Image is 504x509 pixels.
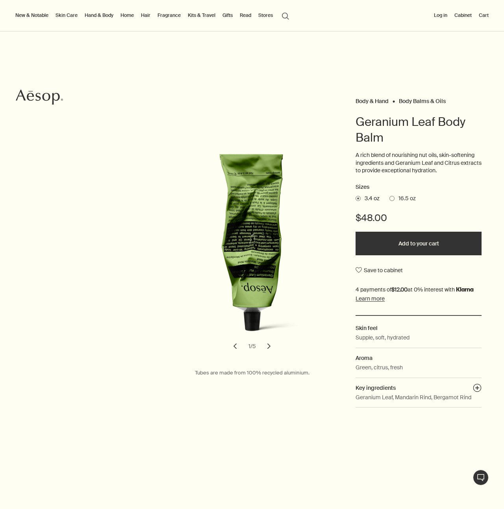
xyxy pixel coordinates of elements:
button: Live Assistance [473,470,489,485]
span: 3.4 oz [361,195,380,203]
a: Gifts [221,11,234,20]
button: previous slide [226,337,244,355]
button: Cart [477,11,490,20]
h2: Aroma [356,354,482,362]
button: New & Notable [14,11,50,20]
button: Open search [278,8,293,23]
button: Save to cabinet [356,263,403,277]
button: Add to your cart - $48.00 [356,232,482,255]
button: next slide [260,337,278,355]
a: Body Balms & Oils [399,98,446,101]
a: Hand & Body [83,11,115,20]
p: Green, citrus, fresh [356,363,403,372]
svg: Aesop [16,89,63,105]
img: Geranium Leaf Body Balm 100 mL in green aluminium tube [168,154,334,345]
div: Geranium Leaf Body Balm [168,154,336,355]
a: Fragrance [156,11,182,20]
a: Kits & Travel [186,11,217,20]
h2: Sizes [356,183,482,192]
a: Hair [139,11,152,20]
a: Cabinet [453,11,473,20]
img: Geranium Lead Body Balm Texture [175,166,341,332]
button: Stores [257,11,274,20]
span: Tubes are made from 100% recycled aluminium. [195,369,309,376]
a: Body & Hand [356,98,389,101]
span: Key ingredients [356,384,396,391]
a: Skin Care [54,11,79,20]
img: Geranium Leaf Body Balm [170,166,337,332]
a: Home [119,11,135,20]
a: Aesop [14,87,65,109]
a: Read [238,11,253,20]
button: Key ingredients [473,384,482,395]
p: Supple, soft, hydrated [356,333,409,342]
p: Geranium Leaf, Mandarin Rind, Bergamot Rind [356,393,471,402]
p: A rich blend of nourishing nut oils, skin-softening ingredients and Geranium Leaf and Citrus extr... [356,151,482,175]
span: $48.00 [356,212,387,224]
h2: Skin feel [356,324,482,332]
h1: Geranium Leaf Body Balm [356,114,482,146]
span: 16.5 oz [395,195,416,203]
img: Geranium Leaf Body Balm [173,166,339,332]
button: Log in [432,11,449,20]
img: Geranium Leaf Body Balm [178,166,344,332]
